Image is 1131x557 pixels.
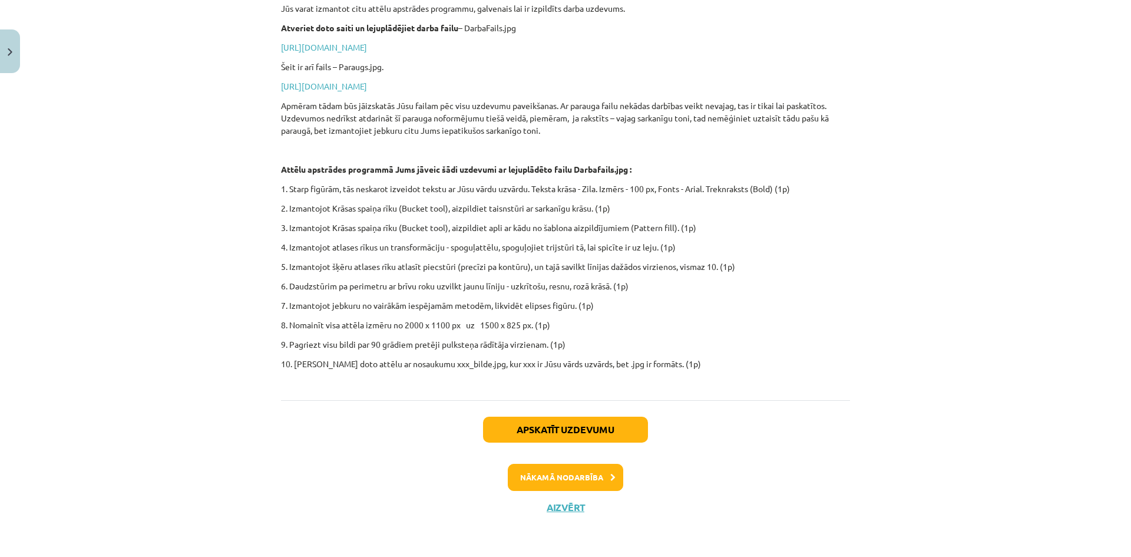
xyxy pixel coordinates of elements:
[281,299,850,312] p: 7. Izmantojot jebkuru no vairākām iespējamām metodēm, likvidēt elipses figūru. (1p)
[281,261,850,273] p: 5. Izmantojot šķēru atlases rīku atlasīt piecstūri (precīzi pa kontūru), un tajā savilkt līnijas ...
[281,183,850,195] p: 1. Starp figūrām, tās neskarot izveidot tekstu ar Jūsu vārdu uzvārdu. Teksta krāsa - Zila. Izmērs...
[281,2,850,15] p: Jūs varat izmantot citu attēlu apstrādes programmu, galvenais lai ir izpildīts darba uzdevums.
[281,22,850,34] p: – DarbaFails.jpg
[281,319,850,331] p: 8. Nomainīt visa attēla izmēru no 2000 x 1100 px uz 1500 x 825 px. (1p)
[483,417,648,443] button: Apskatīt uzdevumu
[281,280,850,292] p: 6. Daudzstūrim pa perimetru ar brīvu roku uzvilkt jaunu līniju - uzkrītošu, resnu, rozā krāsā. (1p)
[281,61,850,73] p: Šeit ir arī fails – Paraugs.jpg.
[281,100,850,137] p: Apmēram tādam būs jāizskatās Jūsu failam pēc visu uzdevumu paveikšanas. Ar parauga failu nekādas ...
[281,338,850,351] p: 9. Pagriezt visu bildi par 90 grādiem pretēji pulksteņa rādītāja virzienam. (1p)
[281,22,458,33] strong: Atveriet doto saiti un lejuplādējiet darba failu
[281,241,850,253] p: 4. Izmantojot atlases rīkus un transformāciju - spoguļattēlu, spoguļojiet trijstūri tā, lai spicī...
[281,222,850,234] p: 3. Izmantojot Krāsas spaiņa rīku (Bucket tool), aizpildiet apli ar kādu no šablona aizpildījumiem...
[281,81,367,91] a: [URL][DOMAIN_NAME]
[8,48,12,56] img: icon-close-lesson-0947bae3869378f0d4975bcd49f059093ad1ed9edebbc8119c70593378902aed.svg
[281,358,850,383] p: 10. [PERSON_NAME] doto attēlu ar nosaukumu xxx_bilde.jpg, kur xxx ir Jūsu vārds uzvārds, bet .jpg...
[508,464,623,491] button: Nākamā nodarbība
[281,164,631,174] strong: Attēlu apstrādes programmā Jums jāveic šādi uzdevumi ar lejuplādēto failu Darbafails.jpg :
[281,202,850,215] p: 2. Izmantojot Krāsas spaiņa rīku (Bucket tool), aizpildiet taisnstūri ar sarkanīgu krāsu. (1p)
[543,502,588,513] button: Aizvērt
[281,42,367,52] a: [URL][DOMAIN_NAME]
